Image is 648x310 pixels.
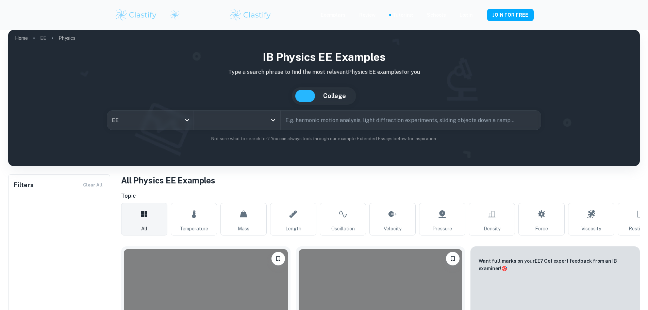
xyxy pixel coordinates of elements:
p: Type a search phrase to find the most relevant Physics EE examples for you [14,68,634,76]
img: Clastify logo [170,10,180,20]
img: profile cover [8,30,640,166]
button: Help and Feedback [478,13,482,17]
a: Clastify logo [166,10,180,20]
a: EE [40,33,46,43]
span: Velocity [384,225,401,232]
button: Please log in to bookmark exemplars [446,252,460,265]
span: Mass [238,225,249,232]
img: Clastify logo [229,8,272,22]
button: Please log in to bookmark exemplars [271,252,285,265]
span: Viscosity [581,225,601,232]
h1: IB Physics EE examples [14,49,634,65]
h1: All Physics EE Examples [121,174,640,186]
h6: Topic [121,192,640,200]
button: Open [268,115,278,125]
span: Force [535,225,548,232]
button: College [316,90,353,102]
a: Tutoring [393,11,413,19]
span: Density [484,225,500,232]
span: 🎯 [501,266,507,271]
a: Schools [427,11,446,19]
span: Length [285,225,301,232]
button: Search [531,117,536,123]
button: IB [295,90,315,102]
p: Review [359,11,376,19]
span: Oscillation [331,225,355,232]
span: Pressure [432,225,452,232]
a: Home [15,33,28,43]
div: EE [107,111,194,130]
p: Exemplars [321,11,346,19]
p: Not sure what to search for? You can always look through our example Extended Essays below for in... [14,135,634,142]
img: Clastify logo [115,8,158,22]
h6: Filters [14,180,34,190]
span: Temperature [180,225,208,232]
p: Want full marks on your EE ? Get expert feedback from an IB examiner! [479,257,632,272]
span: All [141,225,147,232]
input: E.g. harmonic motion analysis, light diffraction experiments, sliding objects down a ramp... [281,111,528,130]
a: Login [460,11,473,19]
p: Physics [59,34,76,42]
button: JOIN FOR FREE [487,9,534,21]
